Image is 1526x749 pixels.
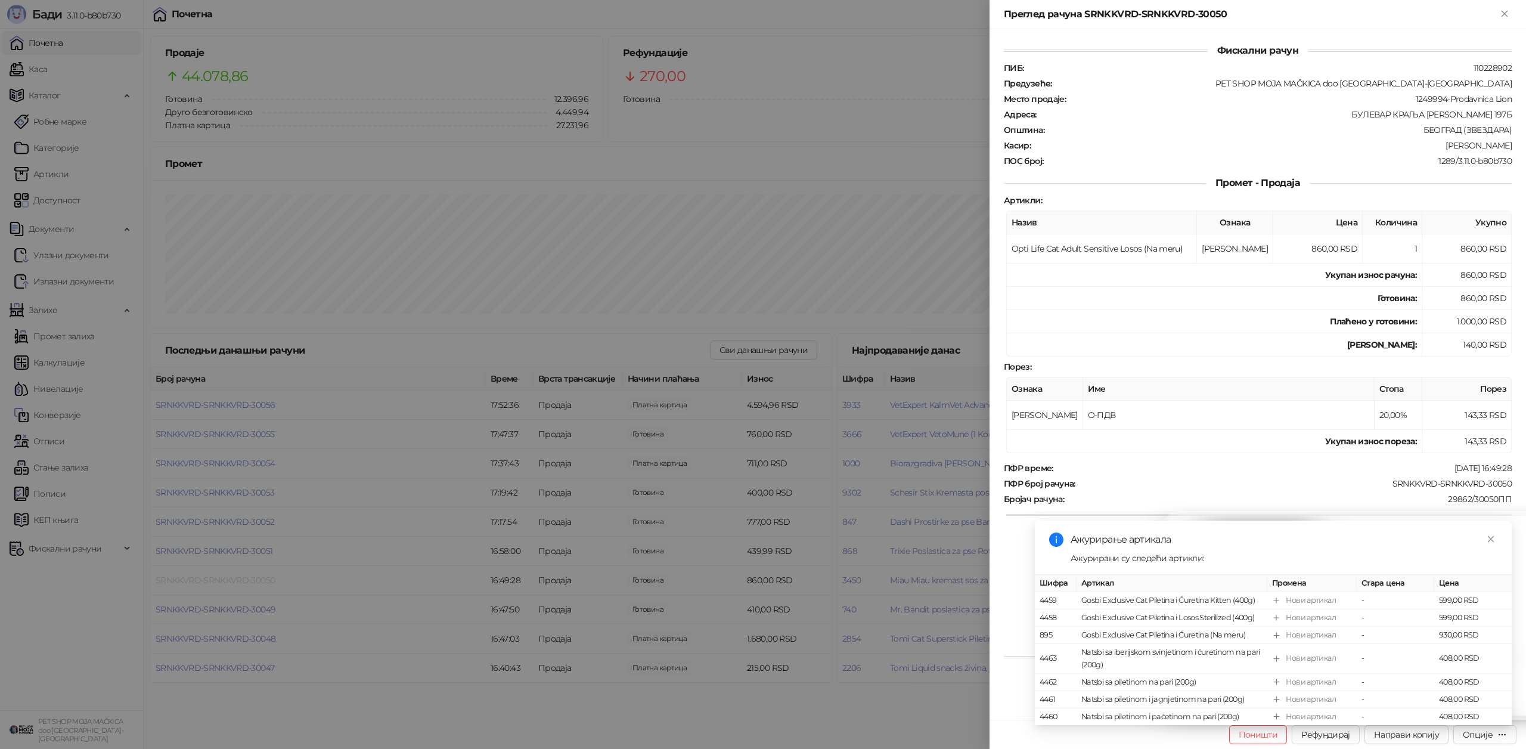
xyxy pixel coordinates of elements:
[1077,592,1267,609] td: Gosbi Exclusive Cat Piletina i Ćuretina Kitten (400g)
[1077,478,1513,489] div: SRNKKVRD-SRNKKVRD-30050
[1083,401,1375,430] td: О-ПДВ
[1286,595,1336,606] div: Нови артикал
[1286,711,1336,723] div: Нови артикал
[1007,377,1083,401] th: Ознака
[1434,708,1512,726] td: 408,00 RSD
[1484,533,1497,546] a: Close
[1357,592,1434,609] td: -
[1422,401,1512,430] td: 143,33 RSD
[1422,377,1512,401] th: Порез
[1077,644,1267,673] td: Natsbi sa iberijskom svinjetinom i ćuretinom na pari (200g)
[1035,627,1077,644] td: 895
[1434,691,1512,708] td: 408,00 RSD
[1035,644,1077,673] td: 4463
[1004,94,1066,104] strong: Место продаје :
[1273,211,1363,234] th: Цена
[1004,195,1042,206] strong: Артикли :
[1053,78,1513,89] div: PET SHOP MOJA MAČKICA doo [GEOGRAPHIC_DATA]-[GEOGRAPHIC_DATA]
[1357,674,1434,691] td: -
[1363,211,1422,234] th: Количина
[1077,691,1267,708] td: Natsbi sa piletinom i jagnjetinom na pari (200g)
[1004,7,1497,21] div: Преглед рачуна SRNKKVRD-SRNKKVRD-30050
[1035,691,1077,708] td: 4461
[1357,708,1434,726] td: -
[1267,575,1357,592] th: Промена
[1004,494,1064,505] strong: Бројач рачуна :
[1453,725,1516,744] button: Опције
[1422,430,1512,453] td: 143,33 RSD
[1357,609,1434,627] td: -
[1357,575,1434,592] th: Стара цена
[1007,401,1083,430] td: [PERSON_NAME]
[1004,63,1023,73] strong: ПИБ :
[1071,552,1497,565] div: Ажурирани су следећи артикли:
[1375,401,1422,430] td: 20,00%
[1004,109,1037,120] strong: Адреса :
[1004,125,1044,135] strong: Општина :
[1434,644,1512,673] td: 408,00 RSD
[1325,436,1417,447] strong: Укупан износ пореза:
[1434,627,1512,644] td: 930,00 RSD
[1077,708,1267,726] td: Natsbi sa piletinom i pačetinom na pari (200g)
[1422,234,1512,264] td: 860,00 RSD
[1422,211,1512,234] th: Укупно
[1077,609,1267,627] td: Gosbi Exclusive Cat Piletina i Losos Sterilized (400g)
[1004,478,1075,489] strong: ПФР број рачуна :
[1497,7,1512,21] button: Close
[1229,725,1288,744] button: Поништи
[1038,109,1513,120] div: БУЛЕВАР КРАЉА [PERSON_NAME] 197Б
[1004,156,1043,166] strong: ПОС број :
[1071,533,1497,547] div: Ажурирање артикала
[1286,653,1336,665] div: Нови артикал
[1208,45,1308,56] span: Фискални рачун
[1077,674,1267,691] td: Natsbi sa piletinom na pari (200g)
[1035,609,1077,627] td: 4458
[1434,609,1512,627] td: 599,00 RSD
[1434,674,1512,691] td: 408,00 RSD
[1325,270,1417,280] strong: Укупан износ рачуна :
[1375,377,1422,401] th: Стопа
[1046,125,1513,135] div: БЕОГРАД (ЗВЕЗДАРА)
[1004,140,1031,151] strong: Касир :
[1065,494,1513,505] div: 29862/30050ПП
[1083,377,1375,401] th: Име
[1035,674,1077,691] td: 4462
[1330,316,1417,327] strong: Плаћено у готовини:
[1434,575,1512,592] th: Цена
[1077,627,1267,644] td: Gosbi Exclusive Cat Piletina i Ćuretina (Na meru)
[1035,592,1077,609] td: 4459
[1422,264,1512,287] td: 860,00 RSD
[1422,333,1512,357] td: 140,00 RSD
[1077,575,1267,592] th: Артикал
[1487,535,1495,543] span: close
[1035,708,1077,726] td: 4460
[1422,310,1512,333] td: 1.000,00 RSD
[1422,287,1512,310] td: 860,00 RSD
[1434,592,1512,609] td: 599,00 RSD
[1347,339,1417,350] strong: [PERSON_NAME]:
[1025,63,1513,73] div: 110228902
[1007,211,1197,234] th: Назив
[1363,234,1422,264] td: 1
[1357,691,1434,708] td: -
[1286,612,1336,624] div: Нови артикал
[1197,234,1273,264] td: [PERSON_NAME]
[1049,533,1063,547] span: info-circle
[1197,211,1273,234] th: Ознака
[1054,463,1513,473] div: [DATE] 16:49:28
[1007,234,1197,264] td: Opti Life Cat Adult Sensitive Losos (Na meru)
[1374,729,1439,740] span: Направи копију
[1286,694,1336,705] div: Нови артикал
[1463,729,1493,740] div: Опције
[1378,293,1417,304] strong: Готовина :
[1357,627,1434,644] td: -
[1273,234,1363,264] td: 860,00 RSD
[1067,94,1513,104] div: 1249994-Prodavnica Lion
[1292,725,1360,744] button: Рефундирај
[1035,575,1077,592] th: Шифра
[1032,140,1513,151] div: [PERSON_NAME]
[1286,676,1336,688] div: Нови артикал
[1357,644,1434,673] td: -
[1004,463,1053,473] strong: ПФР време :
[1004,361,1031,372] strong: Порез :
